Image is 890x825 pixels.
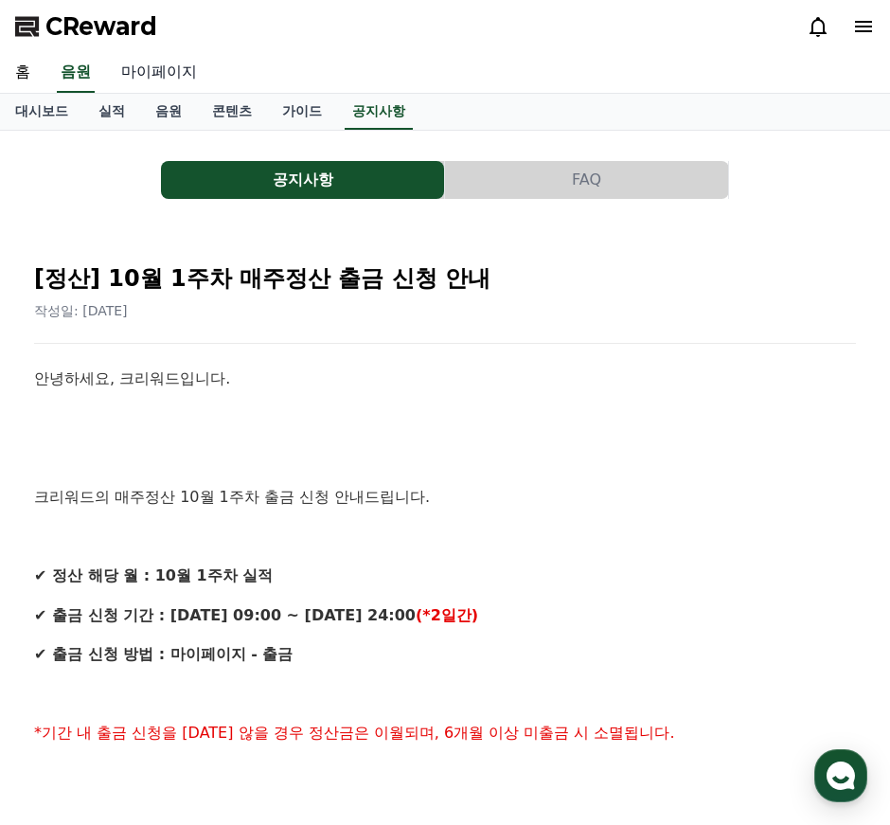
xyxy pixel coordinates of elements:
a: 음원 [57,53,95,93]
a: 대화 [125,601,244,648]
a: CReward [15,11,157,42]
span: 홈 [60,629,71,644]
a: 마이페이지 [106,53,212,93]
strong: (*2일간) [416,606,478,624]
strong: ✔ 정산 해당 월 : 10월 1주차 실적 [34,566,273,584]
span: CReward [45,11,157,42]
span: *기간 내 출금 신청을 [DATE] 않을 경우 정산금은 이월되며, 6개월 이상 미출금 시 소멸됩니다. [34,724,675,742]
a: 공지사항 [345,94,413,130]
a: FAQ [445,161,729,199]
a: 음원 [140,94,197,130]
a: 가이드 [267,94,337,130]
span: 설정 [293,629,315,644]
a: 콘텐츠 [197,94,267,130]
button: FAQ [445,161,728,199]
p: 안녕하세요, 크리워드입니다. [34,367,856,391]
a: 설정 [244,601,364,648]
a: 홈 [6,601,125,648]
a: 공지사항 [161,161,445,199]
button: 공지사항 [161,161,444,199]
a: 실적 [83,94,140,130]
span: 대화 [173,630,196,645]
h2: [정산] 10월 1주차 매주정산 출금 신청 안내 [34,263,856,294]
p: 크리워드의 매주정산 10월 1주차 출금 신청 안내드립니다. [34,485,856,510]
strong: ✔ 출금 신청 기간 : [DATE] 09:00 ~ [DATE] 24:00 [34,606,416,624]
span: 작성일: [DATE] [34,303,128,318]
strong: ✔ 출금 신청 방법 : 마이페이지 - 출금 [34,645,293,663]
